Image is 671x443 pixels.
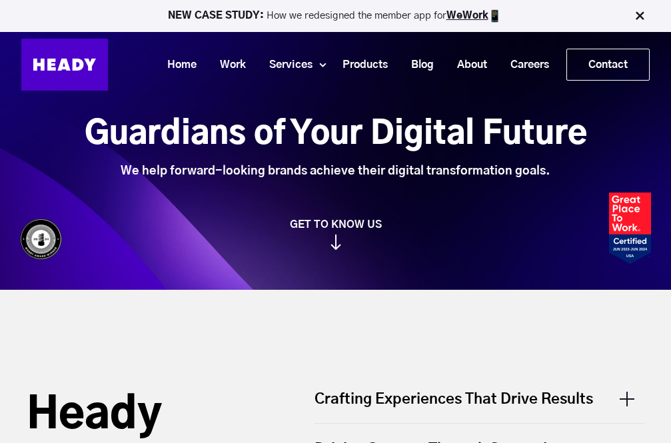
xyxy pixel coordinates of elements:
strong: NEW CASE STUDY: [168,11,267,21]
div: Crafting Experiences That Drive Results [315,389,644,423]
img: Close Bar [633,9,646,23]
a: Contact [567,49,649,80]
div: Navigation Menu [121,49,650,81]
h1: Guardians of Your Digital Future [85,117,587,153]
img: Heady_2023_Certification_Badge [609,193,651,264]
img: Heady_Logo_Web-01 (1) [21,39,108,91]
a: About [440,53,494,77]
img: app emoji [488,9,502,23]
a: Work [203,53,253,77]
a: Products [326,53,394,77]
a: Home [151,53,203,77]
a: GET TO KNOW US [13,218,658,250]
a: Careers [494,53,556,77]
a: Blog [394,53,440,77]
a: Services [253,53,319,77]
a: WeWork [446,11,488,21]
p: How we redesigned the member app for [6,9,665,23]
img: Heady_WebbyAward_Winner-4 [20,219,62,260]
div: We help forward-looking brands achieve their digital transformation goals. [85,164,587,179]
img: arrow_down [331,234,341,250]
